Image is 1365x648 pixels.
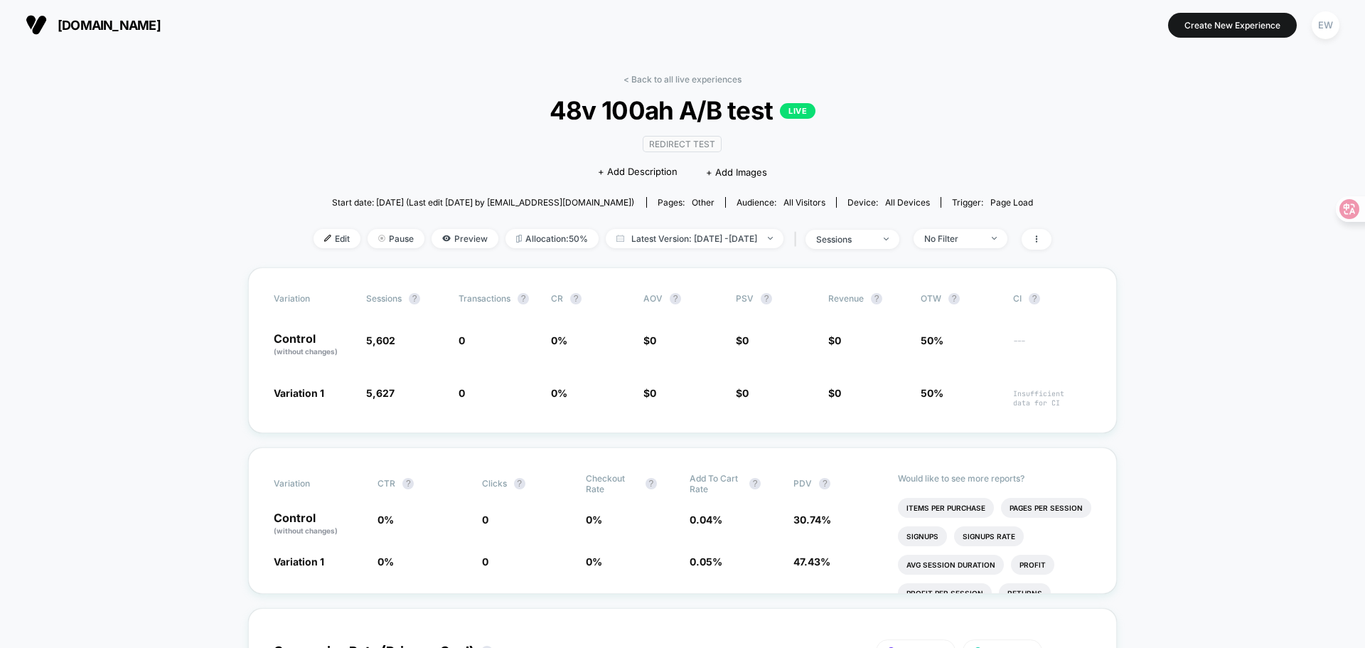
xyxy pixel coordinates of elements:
button: ? [402,478,414,489]
button: ? [749,478,761,489]
span: 47.43 % [793,556,830,568]
span: 0 % [551,387,567,399]
button: ? [761,293,772,304]
span: 0 % [551,334,567,346]
li: Returns [999,583,1051,603]
span: 0 % [586,514,602,526]
span: PDV [793,478,812,489]
span: Pause [368,229,424,248]
button: Create New Experience [1168,13,1297,38]
span: [DOMAIN_NAME] [58,18,161,33]
span: $ [643,334,656,346]
span: CR [551,293,563,304]
li: Profit Per Session [898,583,992,603]
div: No Filter [924,233,981,244]
span: Preview [432,229,498,248]
button: ? [409,293,420,304]
button: ? [570,293,582,304]
span: $ [736,334,749,346]
div: sessions [816,234,873,245]
div: Trigger: [952,197,1033,208]
span: Sessions [366,293,402,304]
span: Checkout Rate [586,473,638,494]
span: Add To Cart Rate [690,473,742,494]
span: 50% [921,334,943,346]
button: ? [670,293,681,304]
span: 5,627 [366,387,395,399]
a: < Back to all live experiences [623,74,742,85]
img: Visually logo [26,14,47,36]
span: + Add Images [706,166,767,178]
span: CTR [378,478,395,489]
span: + Add Description [598,165,678,179]
li: Items Per Purchase [898,498,994,518]
button: ? [1029,293,1040,304]
span: Start date: [DATE] (Last edit [DATE] by [EMAIL_ADDRESS][DOMAIN_NAME]) [332,197,634,208]
span: OTW [921,293,999,304]
span: other [692,197,714,208]
span: PSV [736,293,754,304]
button: ? [948,293,960,304]
span: 0 [650,387,656,399]
span: 0 [835,334,841,346]
span: Clicks [482,478,507,489]
span: Revenue [828,293,864,304]
img: end [992,237,997,240]
span: 0 % [378,556,394,568]
li: Signups Rate [954,526,1024,546]
span: 50% [921,387,943,399]
button: ? [871,293,882,304]
img: calendar [616,235,624,242]
span: All Visitors [783,197,825,208]
span: --- [1013,336,1091,357]
span: 0 [650,334,656,346]
span: all devices [885,197,930,208]
span: Redirect Test [643,136,722,152]
span: Transactions [459,293,510,304]
img: end [378,235,385,242]
span: 0 [835,387,841,399]
button: EW [1307,11,1344,40]
span: 0 [742,334,749,346]
span: 30.74 % [793,514,831,526]
button: ? [514,478,525,489]
span: | [791,229,805,250]
p: LIVE [780,103,815,119]
span: 0 [459,387,465,399]
span: 0.05 % [690,556,722,568]
span: Latest Version: [DATE] - [DATE] [606,229,783,248]
span: Page Load [990,197,1033,208]
span: Device: [836,197,941,208]
span: $ [828,334,841,346]
li: Profit [1011,555,1054,575]
img: rebalance [516,235,522,243]
li: Pages Per Session [1001,498,1091,518]
span: 0 [459,334,465,346]
div: Pages: [658,197,714,208]
span: 0.04 % [690,514,722,526]
li: Avg Session Duration [898,555,1004,575]
p: Control [274,512,363,536]
span: Insufficient data for CI [1013,389,1091,408]
span: AOV [643,293,663,304]
span: Edit [314,229,360,248]
span: 5,602 [366,334,395,346]
button: ? [518,293,529,304]
span: CI [1013,293,1091,304]
img: end [884,238,889,240]
span: 0 [482,556,488,568]
span: 0 [482,514,488,526]
img: edit [324,235,331,242]
p: Would like to see more reports? [898,473,1092,484]
span: $ [643,387,656,399]
span: 0 % [378,514,394,526]
span: 48v 100ah A/B test [350,95,1015,125]
button: [DOMAIN_NAME] [21,14,165,36]
div: EW [1312,11,1339,39]
span: 0 [742,387,749,399]
span: 0 % [586,556,602,568]
span: $ [736,387,749,399]
span: Allocation: 50% [505,229,599,248]
li: Signups [898,526,947,546]
div: Audience: [737,197,825,208]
